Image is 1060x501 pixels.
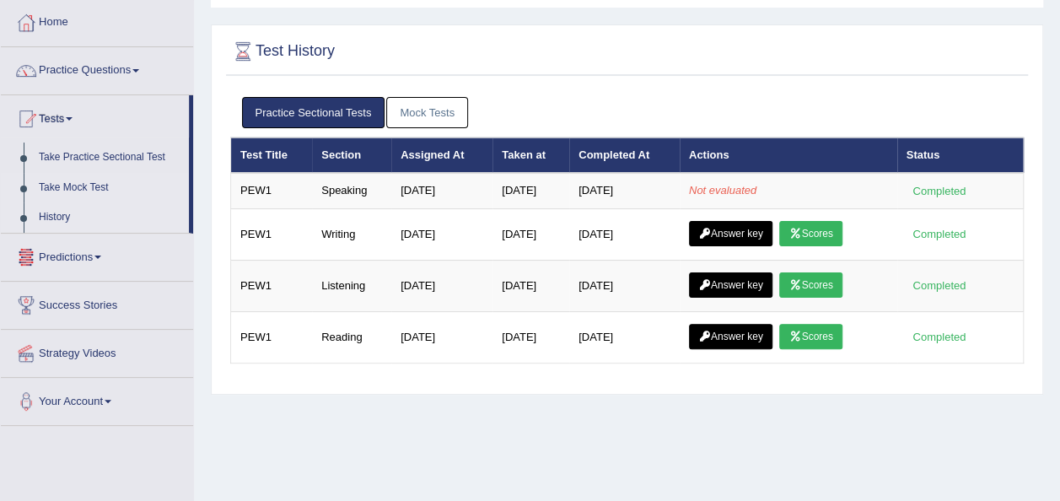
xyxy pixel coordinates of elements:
td: [DATE] [569,311,680,363]
td: PEW1 [231,260,313,311]
a: Your Account [1,378,193,420]
th: Completed At [569,137,680,173]
td: [DATE] [569,208,680,260]
th: Taken at [492,137,569,173]
a: Answer key [689,272,772,298]
td: PEW1 [231,173,313,208]
div: Completed [907,277,972,294]
td: [DATE] [391,311,492,363]
a: Scores [779,221,842,246]
a: Scores [779,272,842,298]
a: Strategy Videos [1,330,193,372]
td: [DATE] [391,208,492,260]
td: Reading [312,311,391,363]
td: [DATE] [492,208,569,260]
th: Status [897,137,1024,173]
div: Completed [907,328,972,346]
a: Mock Tests [386,97,468,128]
a: Take Practice Sectional Test [31,143,189,173]
th: Test Title [231,137,313,173]
a: History [31,202,189,233]
a: Scores [779,324,842,349]
em: Not evaluated [689,184,756,197]
a: Success Stories [1,282,193,324]
th: Section [312,137,391,173]
th: Assigned At [391,137,492,173]
a: Answer key [689,221,772,246]
td: [DATE] [391,260,492,311]
td: Speaking [312,173,391,208]
td: Listening [312,260,391,311]
td: [DATE] [569,260,680,311]
h2: Test History [230,39,335,64]
a: Take Mock Test [31,173,189,203]
a: Practice Sectional Tests [242,97,385,128]
a: Answer key [689,324,772,349]
td: [DATE] [492,173,569,208]
td: [DATE] [569,173,680,208]
div: Completed [907,225,972,243]
td: PEW1 [231,208,313,260]
a: Practice Questions [1,47,193,89]
td: [DATE] [492,311,569,363]
a: Predictions [1,234,193,276]
th: Actions [680,137,897,173]
td: Writing [312,208,391,260]
td: [DATE] [492,260,569,311]
td: [DATE] [391,173,492,208]
a: Tests [1,95,189,137]
div: Completed [907,182,972,200]
td: PEW1 [231,311,313,363]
